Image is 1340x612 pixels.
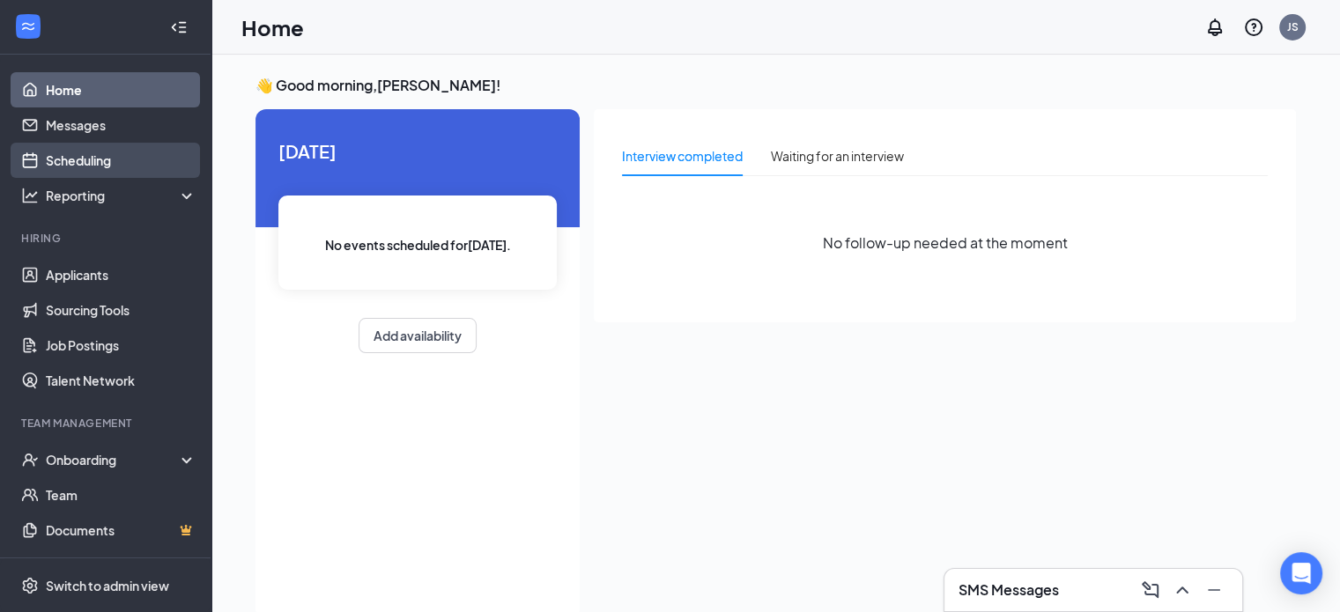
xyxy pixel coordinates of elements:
a: Home [46,72,196,107]
svg: ChevronUp [1172,579,1193,601]
div: Interview completed [622,146,743,166]
svg: Collapse [170,18,188,36]
button: Minimize [1200,576,1228,604]
a: DocumentsCrown [46,512,196,548]
div: Onboarding [46,451,181,468]
div: Switch to admin view [46,577,169,594]
svg: Minimize [1203,579,1225,601]
a: Messages [46,107,196,143]
div: Team Management [21,416,193,431]
span: No events scheduled for [DATE] . [325,235,511,254]
span: No follow-up needed at the moment [823,232,1068,254]
a: SurveysCrown [46,548,196,583]
h1: Home [241,12,304,42]
h3: 👋 Good morning, [PERSON_NAME] ! [255,76,1296,95]
div: Waiting for an interview [771,146,904,166]
div: Open Intercom Messenger [1280,552,1322,594]
a: Applicants [46,257,196,292]
div: Hiring [21,231,193,246]
span: [DATE] [278,137,557,165]
button: ChevronUp [1168,576,1196,604]
button: Add availability [359,318,477,353]
a: Team [46,477,196,512]
h3: SMS Messages [959,580,1059,600]
svg: Notifications [1204,17,1225,38]
div: JS [1287,19,1299,34]
a: Talent Network [46,363,196,398]
svg: UserCheck [21,451,39,468]
button: ComposeMessage [1136,576,1165,604]
svg: QuestionInfo [1243,17,1264,38]
svg: Settings [21,577,39,594]
a: Sourcing Tools [46,292,196,328]
div: Reporting [46,187,197,204]
a: Scheduling [46,143,196,178]
svg: ComposeMessage [1140,579,1161,601]
a: Job Postings [46,328,196,363]
svg: Analysis [21,187,39,204]
svg: WorkstreamLogo [19,18,37,35]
